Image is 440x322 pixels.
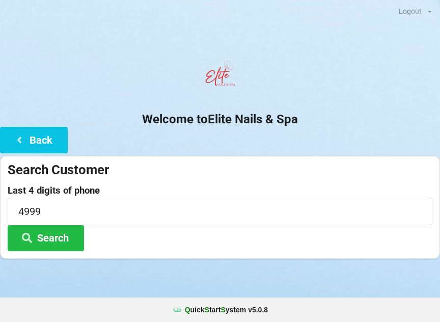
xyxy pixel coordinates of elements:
span: S [205,306,209,314]
button: Search [8,225,84,251]
div: Search Customer [8,162,432,178]
img: EliteNailsSpa-Logo1.png [200,56,240,96]
b: uick tart ystem v 5.0.8 [185,305,268,315]
input: 0000 [8,198,432,225]
img: favicon.ico [172,305,182,315]
span: S [221,306,225,314]
span: Q [185,306,190,314]
div: Logout [399,8,422,15]
label: Last 4 digits of phone [8,185,432,196]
